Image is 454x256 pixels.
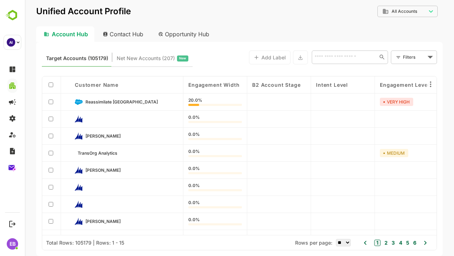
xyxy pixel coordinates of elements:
[164,166,217,174] div: 0.0%
[164,82,215,88] span: Engagement Width
[7,219,17,229] button: Logout
[355,98,388,106] div: VERY HIGH
[164,149,217,157] div: 0.0%
[61,219,96,224] span: Hawkins-Crosby
[154,54,161,63] span: New
[224,50,266,64] button: Add Label
[7,38,15,47] div: AI
[72,26,125,42] div: Contact Hub
[358,239,363,247] button: 2
[378,53,401,61] div: Filters
[11,26,70,42] div: Account Hub
[164,132,217,140] div: 0.0%
[164,218,217,225] div: 0.0%
[92,54,164,63] div: Newly surfaced ICP-fit accounts from Intent, Website, LinkedIn, and other engagement signals.
[377,50,412,65] div: Filters
[61,99,133,105] span: Reassimilate Argentina
[270,240,308,246] span: Rows per page:
[380,239,384,247] button: 5
[164,183,217,191] div: 0.0%
[61,133,96,139] span: Conner-Nguyen
[367,9,392,14] span: All Accounts
[4,9,22,22] img: BambooboxLogoMark.f1c84d78b4c51b1a7b5f700c9845e183.svg
[53,150,93,156] span: TransOrg Analytics
[164,235,217,242] div: 0.0%
[268,50,283,64] button: Export the selected data as CSV
[355,82,404,88] span: Engagement Level
[164,201,217,208] div: 0.0%
[21,240,99,246] div: Total Rows: 105179 | Rows: 1 - 15
[387,239,392,247] button: 6
[128,26,191,42] div: Opportunity Hub
[7,238,18,250] div: EB
[372,239,377,247] button: 4
[11,7,106,16] p: Unified Account Profile
[365,239,370,247] button: 3
[92,54,150,63] span: Net New Accounts ( 207 )
[291,82,323,88] span: Intent Level
[355,149,383,157] div: MEDIUM
[164,98,217,106] div: 20.0%
[50,82,94,88] span: Customer Name
[353,5,413,18] div: All Accounts
[21,54,83,63] span: Known accounts you’ve identified to target - imported from CRM, Offline upload, or promoted from ...
[349,240,356,246] button: 1
[164,115,217,123] div: 0.0%
[61,167,96,173] span: Armstrong-Cabrera
[358,8,402,15] div: All Accounts
[227,82,276,88] span: B2 Account Stage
